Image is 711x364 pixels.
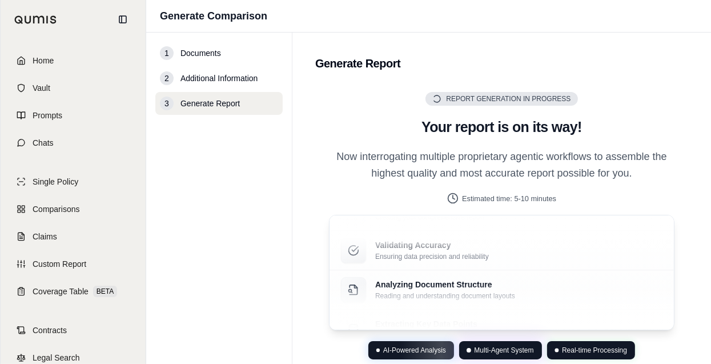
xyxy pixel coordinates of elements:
a: Prompts [7,103,139,128]
a: Home [7,48,139,73]
a: Comparisons [7,197,139,222]
img: Qumis Logo [14,15,57,24]
span: Single Policy [33,176,78,187]
p: Validating Accuracy [375,240,489,251]
span: Multi-Agent System [474,346,533,355]
div: 3 [160,97,174,110]
span: Legal Search [33,352,80,363]
span: Chats [33,137,54,149]
button: Collapse sidebar [114,10,132,29]
span: Report Generation in Progress [446,94,571,103]
span: Contracts [33,325,67,336]
a: Vault [7,75,139,101]
h2: Generate Report [315,55,688,71]
p: Now interrogating multiple proprietary agentic workflows to assemble the highest quality and most... [329,149,674,182]
a: Contracts [7,318,139,343]
span: Additional Information [180,73,258,84]
span: Comparisons [33,203,79,215]
p: Reading and understanding document layouts [375,292,515,301]
a: Single Policy [7,169,139,194]
span: Prompts [33,110,62,121]
a: Coverage TableBETA [7,279,139,304]
span: AI-Powered Analysis [383,346,446,355]
p: Ensuring data precision and reliability [375,253,489,262]
p: Analyzing Document Structure [375,279,515,291]
span: Estimated time: 5-10 minutes [462,193,556,204]
span: Custom Report [33,258,86,270]
h1: Generate Comparison [160,8,267,24]
span: Coverage Table [33,286,89,297]
span: Real-time Processing [562,346,627,355]
p: Creating your comprehensive report [375,213,484,222]
p: Extracting Key Data Points [375,319,511,330]
a: Custom Report [7,251,139,277]
a: Claims [7,224,139,249]
span: Claims [33,231,57,242]
span: Vault [33,82,50,94]
h2: Your report is on its way! [329,117,674,137]
span: Documents [180,47,221,59]
span: Home [33,55,54,66]
span: Generate Report [180,98,240,109]
a: Chats [7,130,139,155]
div: 2 [160,71,174,85]
div: 1 [160,46,174,60]
span: BETA [93,286,117,297]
